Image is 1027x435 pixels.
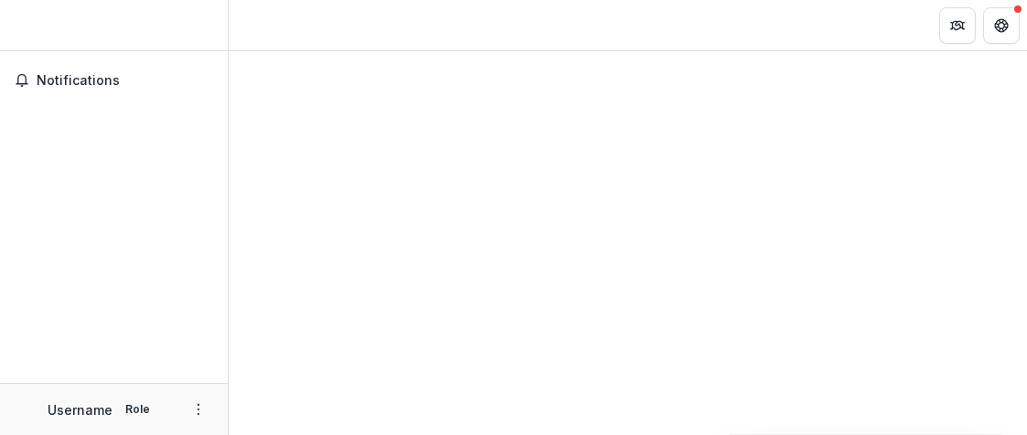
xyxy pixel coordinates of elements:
button: Get Help [983,7,1020,44]
span: Notifications [37,73,213,89]
button: Notifications [7,66,220,95]
p: Username [48,400,112,419]
button: Partners [939,7,976,44]
button: More [187,398,209,420]
p: Role [120,401,155,418]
